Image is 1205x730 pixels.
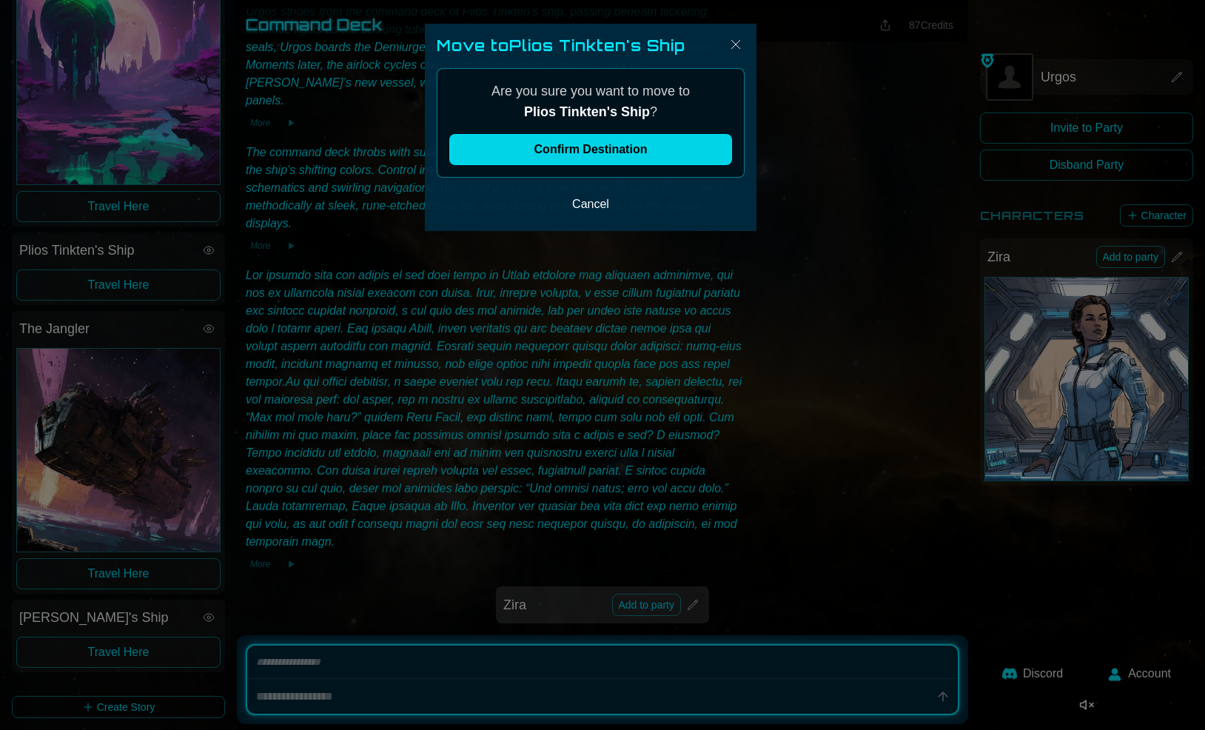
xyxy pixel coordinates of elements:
[437,36,745,56] h2: Move to Plios Tinkten's Ship
[524,104,650,119] span: Plios Tinkten's Ship
[437,190,745,219] button: Cancel
[449,134,732,165] button: Confirm Destination
[449,81,732,122] p: Are you sure you want to move to ?
[727,36,745,53] img: Close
